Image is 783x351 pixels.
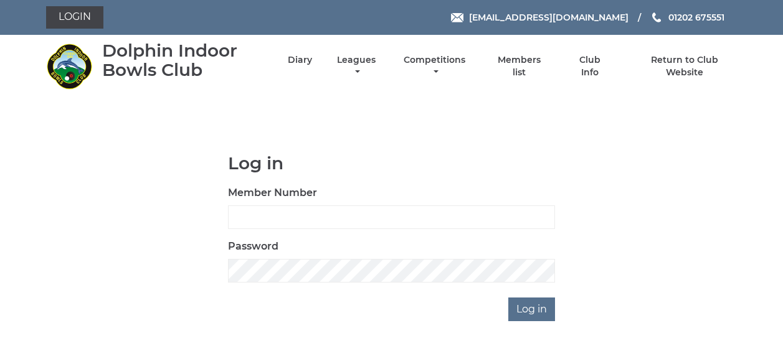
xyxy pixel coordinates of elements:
[401,54,469,78] a: Competitions
[469,12,629,23] span: [EMAIL_ADDRESS][DOMAIN_NAME]
[228,239,278,254] label: Password
[288,54,312,66] a: Diary
[508,297,555,321] input: Log in
[451,11,629,24] a: Email [EMAIL_ADDRESS][DOMAIN_NAME]
[46,6,103,29] a: Login
[334,54,379,78] a: Leagues
[668,12,724,23] span: 01202 675551
[228,154,555,173] h1: Log in
[490,54,548,78] a: Members list
[570,54,610,78] a: Club Info
[228,185,317,200] label: Member Number
[652,12,661,22] img: Phone us
[650,11,724,24] a: Phone us 01202 675551
[451,13,463,22] img: Email
[46,43,93,90] img: Dolphin Indoor Bowls Club
[102,41,266,80] div: Dolphin Indoor Bowls Club
[632,54,737,78] a: Return to Club Website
